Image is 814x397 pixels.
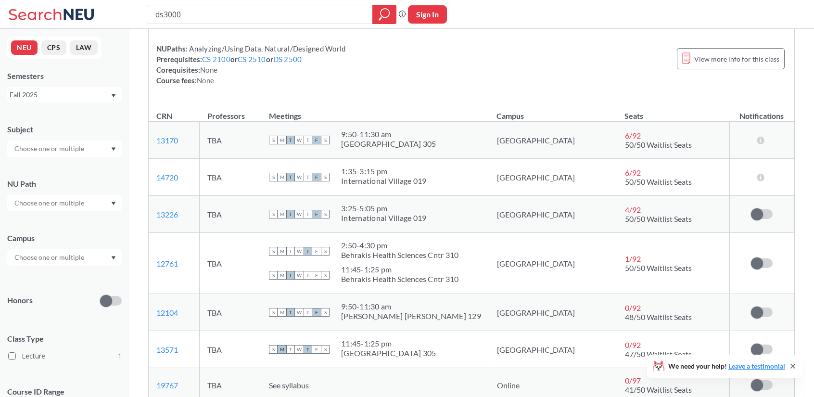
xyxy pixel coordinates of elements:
a: 12761 [156,259,178,268]
span: S [321,247,330,256]
a: 12104 [156,308,178,317]
span: 6 / 92 [625,168,641,177]
a: 14720 [156,173,178,182]
span: S [269,308,278,317]
td: TBA [200,196,261,233]
div: Behrakis Health Sciences Cntr 310 [341,274,458,284]
span: T [286,136,295,144]
span: S [321,173,330,181]
span: W [295,345,304,354]
span: M [278,210,286,218]
span: 41/50 Waitlist Seats [625,385,692,394]
span: 0 / 97 [625,376,641,385]
span: None [197,76,214,85]
div: Campus [7,233,122,243]
span: 1 [118,351,122,361]
span: M [278,308,286,317]
td: [GEOGRAPHIC_DATA] [489,233,617,294]
span: M [278,136,286,144]
div: 2:50 - 4:30 pm [341,241,458,250]
td: TBA [200,294,261,331]
span: S [321,345,330,354]
span: 50/50 Waitlist Seats [625,214,692,223]
span: 6 / 92 [625,131,641,140]
th: Meetings [261,101,489,122]
span: M [278,271,286,280]
span: W [295,308,304,317]
a: CS 2510 [238,55,266,64]
span: T [304,308,312,317]
div: Dropdown arrow [7,141,122,157]
span: View more info for this class [694,53,779,65]
div: magnifying glass [372,5,396,24]
span: M [278,345,286,354]
div: Fall 2025 [10,90,110,100]
span: S [269,210,278,218]
div: Dropdown arrow [7,249,122,266]
span: T [304,210,312,218]
span: See syllabus [269,381,309,390]
div: 11:45 - 1:25 pm [341,265,458,274]
div: [GEOGRAPHIC_DATA] 305 [341,139,436,149]
td: [GEOGRAPHIC_DATA] [489,196,617,233]
a: 13571 [156,345,178,354]
span: T [286,345,295,354]
span: T [304,173,312,181]
th: Seats [617,101,729,122]
span: T [286,210,295,218]
td: [GEOGRAPHIC_DATA] [489,122,617,159]
span: S [269,271,278,280]
th: Campus [489,101,617,122]
span: S [321,271,330,280]
div: Dropdown arrow [7,195,122,211]
div: [PERSON_NAME] [PERSON_NAME] 129 [341,311,481,321]
span: W [295,210,304,218]
a: CS 2100 [202,55,230,64]
button: Sign In [408,5,447,24]
span: 1 / 92 [625,254,641,263]
span: S [321,136,330,144]
th: Notifications [729,101,794,122]
span: S [321,210,330,218]
th: Professors [200,101,261,122]
td: TBA [200,331,261,368]
svg: Dropdown arrow [111,256,116,260]
div: Semesters [7,71,122,81]
td: [GEOGRAPHIC_DATA] [489,294,617,331]
button: CPS [41,40,66,55]
span: F [312,210,321,218]
span: F [312,271,321,280]
svg: Dropdown arrow [111,202,116,205]
a: DS 2500 [273,55,302,64]
div: International Village 019 [341,176,426,186]
div: International Village 019 [341,213,426,223]
svg: magnifying glass [379,8,390,21]
span: S [269,173,278,181]
span: F [312,308,321,317]
label: Lecture [8,350,122,362]
span: T [286,173,295,181]
span: T [304,247,312,256]
div: 3:25 - 5:05 pm [341,204,426,213]
div: NUPaths: Prerequisites: or or Corequisites: Course fees: [156,43,345,86]
td: [GEOGRAPHIC_DATA] [489,159,617,196]
div: 9:50 - 11:30 am [341,129,436,139]
span: T [304,136,312,144]
svg: Dropdown arrow [111,94,116,98]
input: Choose one or multiple [10,197,90,209]
span: T [304,271,312,280]
span: W [295,173,304,181]
svg: Dropdown arrow [111,147,116,151]
span: Analyzing/Using Data, Natural/Designed World [188,44,345,53]
span: S [269,136,278,144]
input: Choose one or multiple [10,252,90,263]
td: [GEOGRAPHIC_DATA] [489,331,617,368]
td: TBA [200,159,261,196]
span: W [295,271,304,280]
span: S [269,247,278,256]
span: T [286,308,295,317]
div: Behrakis Health Sciences Cntr 310 [341,250,458,260]
span: F [312,247,321,256]
span: 0 / 92 [625,303,641,312]
div: CRN [156,111,172,121]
